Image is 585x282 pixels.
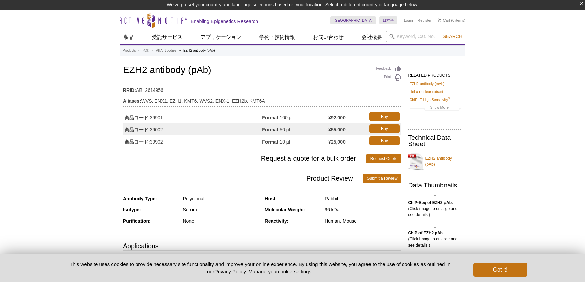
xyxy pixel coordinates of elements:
a: EZH2 antibody (mAb) [409,81,444,87]
p: This website uses cookies to provide necessary site functionality and improve your online experie... [58,261,462,275]
h2: RELATED PRODUCTS [408,68,462,80]
p: (Click image to enlarge and see details.) [408,230,462,248]
td: 10 µl [262,135,328,147]
button: Search [441,33,464,40]
a: 学術・技術情報 [255,31,299,44]
strong: 商品コード: [125,127,150,133]
strong: Aliases: [123,98,141,104]
sup: ® [448,97,450,100]
a: アプリケーション [197,31,245,44]
a: 受託サービス [148,31,186,44]
img: EZH2 antibody (pAb) tested by ChIP-Seq. [434,195,436,197]
div: 96 kDa [325,207,401,213]
span: Request a quote for a bulk order [123,154,366,163]
td: 50 µl [262,123,328,135]
h2: Data Thumbnails [408,182,462,188]
li: (0 items) [438,16,465,24]
h2: Enabling Epigenetics Research [190,18,258,24]
img: EZH2 antibody (pAb) tested by ChIP. [434,226,436,228]
a: お問い合わせ [309,31,348,44]
td: 39901 [123,110,262,123]
input: Keyword, Cat. No. [386,31,465,42]
div: None [183,218,259,224]
button: cookie settings [278,268,311,274]
strong: Reactivity: [265,218,289,224]
li: » [137,49,139,52]
strong: Antibody Type: [123,196,157,201]
strong: ¥92,000 [328,114,346,121]
a: Buy [369,112,400,121]
h1: EZH2 antibody (pAb) [123,65,401,76]
a: Feedback [376,65,402,72]
a: Register [417,18,431,23]
div: Rabbit [325,196,401,202]
div: Polyclonal [183,196,259,202]
li: | [415,16,416,24]
a: [GEOGRAPHIC_DATA] [330,16,376,24]
strong: Format: [262,139,280,145]
a: Login [404,18,413,23]
a: Privacy Policy [214,268,246,274]
a: Products [123,48,136,54]
td: WVS, ENX1, EZH1, KMT6, WVS2, ENX-1, EZH2b, KMT6A [123,94,401,105]
strong: Isotype: [123,207,141,212]
a: ChIP-IT High Sensitivity® [409,97,450,103]
a: Buy [369,124,400,133]
span: Product Review [123,174,363,183]
li: » [179,49,181,52]
a: Buy [369,136,400,145]
li: » [152,49,154,52]
a: All Antibodies [156,48,176,54]
strong: RRID: [123,87,136,93]
a: Show More [409,104,461,112]
b: ChIP-Seq of EZH2 pAb. [408,200,453,205]
p: (Click image to enlarge and see details.) [408,200,462,218]
a: Request Quote [366,154,402,163]
a: Print [376,74,402,81]
td: AB_2614956 [123,83,401,94]
li: EZH2 antibody (pAb) [183,49,215,52]
div: Serum [183,207,259,213]
td: 39902 [123,135,262,147]
span: Search [443,34,462,39]
td: 100 µl [262,110,328,123]
a: Cart [438,18,450,23]
div: Human, Mouse [325,218,401,224]
strong: 商品コード: [125,114,150,121]
b: ChIP of EZH2 pAb. [408,231,444,235]
strong: Molecular Weight: [265,207,305,212]
strong: ¥55,000 [328,127,346,133]
h2: Technical Data Sheet [408,135,462,147]
td: 39002 [123,123,262,135]
button: Got it! [473,263,527,277]
strong: ¥25,000 [328,139,346,145]
a: HeLa nuclear extract [409,88,443,95]
a: Submit a Review [363,174,401,183]
a: 会社概要 [358,31,386,44]
strong: Purification: [123,218,151,224]
a: 製品 [120,31,138,44]
strong: 商品コード: [125,139,150,145]
a: 抗体 [142,48,149,54]
strong: Format: [262,114,280,121]
strong: Format: [262,127,280,133]
a: EZH2 antibody (pAb) [408,151,462,172]
a: 日本語 [379,16,397,24]
h3: Applications [123,241,401,251]
strong: Host: [265,196,277,201]
img: Your Cart [438,18,441,22]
